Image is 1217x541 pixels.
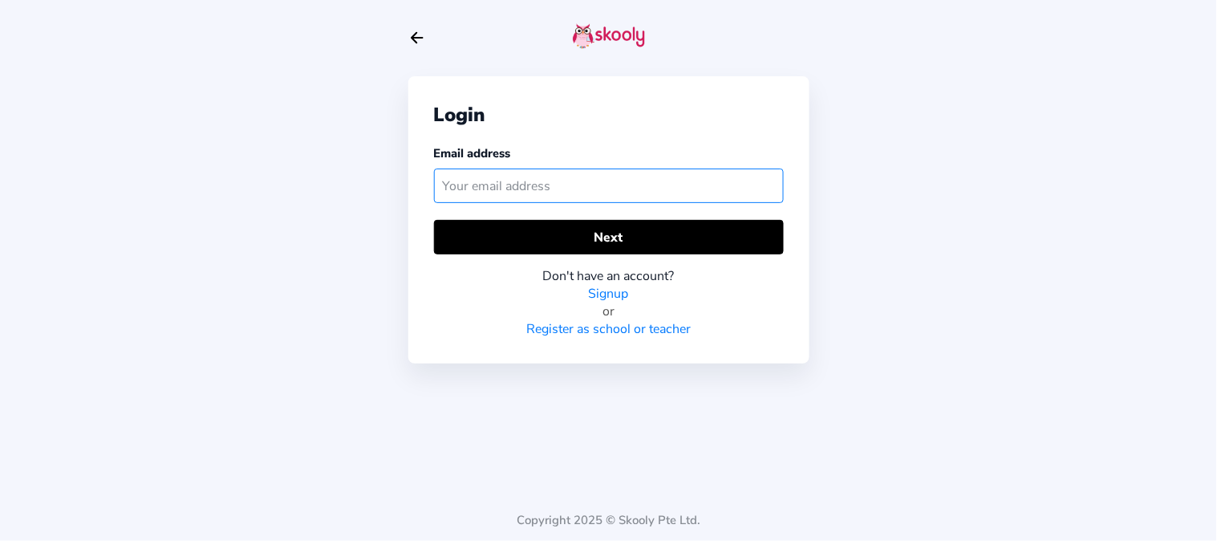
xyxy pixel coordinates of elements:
img: skooly-logo.png [573,23,645,49]
div: Don't have an account? [434,267,784,285]
label: Email address [434,145,511,161]
div: or [434,303,784,320]
button: arrow back outline [408,29,426,47]
a: Register as school or teacher [526,320,691,338]
a: Signup [589,285,629,303]
input: Your email address [434,169,784,203]
button: Next [434,220,784,254]
div: Login [434,102,784,128]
